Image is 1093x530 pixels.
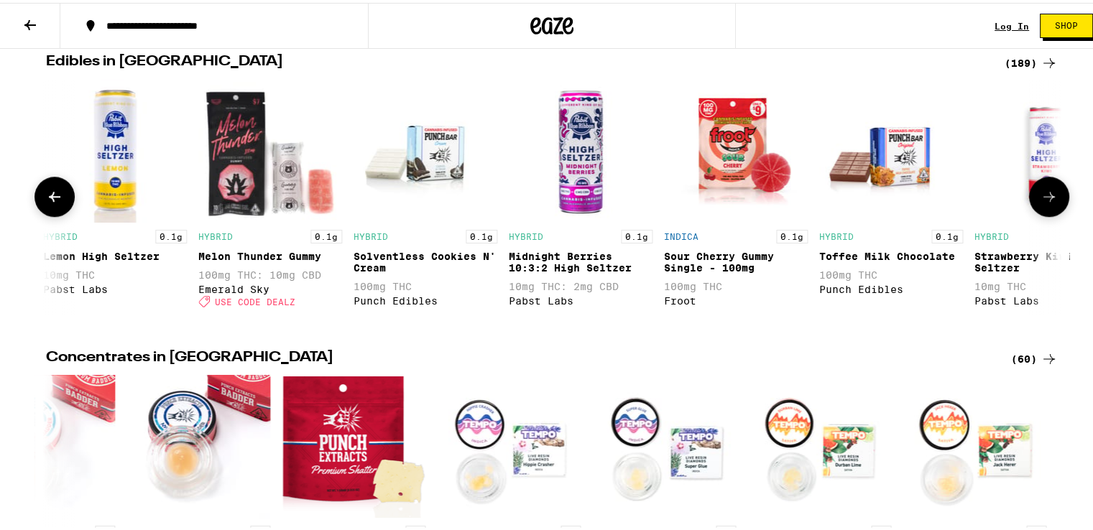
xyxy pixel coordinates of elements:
div: Pabst Labs [509,292,652,304]
div: Open page for Toffee Milk Chocolate from Punch Edibles [819,76,963,312]
div: Sour Cherry Gummy Single - 100mg [664,248,808,271]
div: Melon Thunder Gummy [198,248,342,259]
div: Toffee Milk Chocolate [819,248,963,259]
img: Punch Edibles - Toffee Milk Chocolate [819,76,963,220]
img: Froot - Sour Cherry Gummy Single - 100mg [664,76,808,220]
p: HYBRID [974,229,1009,238]
img: Punch Edibles - NYC Vapor BHO Badder - 1g [126,372,270,516]
p: 0.1g [931,227,963,241]
div: Open page for Midnight Berries 10:3:2 High Seltzer from Pabst Labs [509,76,652,312]
img: Pabst Labs - Lemon High Seltzer [43,76,187,220]
div: Open page for Melon Thunder Gummy from Emerald Sky [198,76,342,312]
img: Tempo - Jack Herer Live Resin Diamonds - 1g [903,372,1046,516]
p: INDICA [664,229,698,238]
div: Emerald Sky [198,281,342,292]
img: Tempo - Super Glue Live Resin Diamonds - 1g [592,372,736,516]
div: Midnight Berries 10:3:2 High Seltzer [509,248,652,271]
span: USE CODE DEALZ [215,294,295,304]
h2: Edibles in [GEOGRAPHIC_DATA] [46,52,987,69]
div: Punch Edibles [819,281,963,292]
p: 100mg THC [664,278,808,289]
p: 0.1g [776,227,808,241]
p: 0.1g [621,227,652,241]
img: Tempo - Durban Lime Live Resin Diamonds - 1g [747,372,891,516]
p: HYBRID [354,229,388,238]
p: HYBRID [819,229,854,238]
p: 100mg THC [819,266,963,278]
a: (189) [1005,52,1058,69]
span: Shop [1055,19,1078,27]
button: Shop [1040,11,1093,35]
img: Punch Edibles - Solventless Cookies N' Cream [354,76,497,220]
a: (60) [1011,348,1058,365]
p: 10mg THC: 2mg CBD [509,278,652,289]
p: 0.1g [466,227,497,241]
div: Open page for Solventless Cookies N' Cream from Punch Edibles [354,76,497,312]
h2: Concentrates in [GEOGRAPHIC_DATA] [46,348,987,365]
img: Tempo - Hippie Crasher Live Resin Diamonds - 1g [437,372,581,516]
p: HYBRID [509,229,543,238]
span: Hi. Need any help? [9,10,103,22]
a: Log In [995,19,1029,28]
p: 0.1g [155,227,187,241]
div: Open page for Sour Cherry Gummy Single - 100mg from Froot [664,76,808,312]
div: Open page for Lemon High Seltzer from Pabst Labs [43,76,187,312]
div: Solventless Cookies N' Cream [354,248,497,271]
p: 0.1g [310,227,342,241]
p: 100mg THC [354,278,497,289]
p: 10mg THC [43,266,187,278]
div: Punch Edibles [354,292,497,304]
img: Pabst Labs - Midnight Berries 10:3:2 High Seltzer [509,76,652,220]
img: Punch Edibles - Thin Mint x Jealousy BHO Shatter - 1g [282,372,425,516]
div: Lemon High Seltzer [43,248,187,259]
img: Emerald Sky - Melon Thunder Gummy [198,76,342,220]
div: Froot [664,292,808,304]
p: HYBRID [43,229,78,238]
p: 100mg THC: 10mg CBD [198,266,342,278]
div: Pabst Labs [43,281,187,292]
p: HYBRID [198,229,233,238]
